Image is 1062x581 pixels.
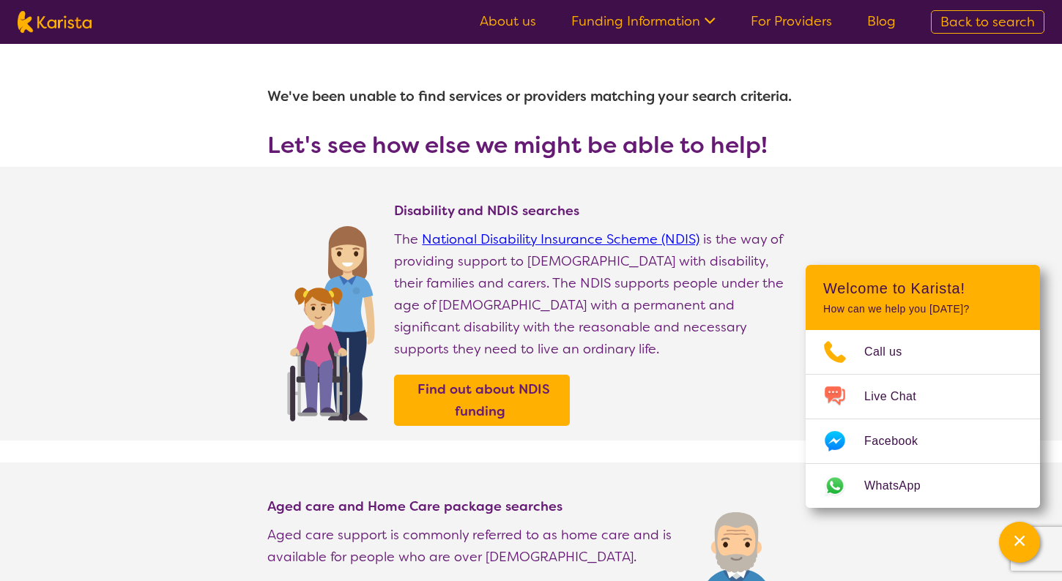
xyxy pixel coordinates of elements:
div: Channel Menu [806,265,1040,508]
span: Back to search [940,13,1035,31]
a: For Providers [751,12,832,30]
p: The is the way of providing support to [DEMOGRAPHIC_DATA] with disability, their families and car... [394,228,795,360]
h4: Aged care and Home Care package searches [267,498,678,515]
h4: Disability and NDIS searches [394,202,795,220]
h1: We've been unable to find services or providers matching your search criteria. [267,79,795,114]
span: Facebook [864,430,935,452]
a: Web link opens in a new tab. [806,464,1040,508]
a: Find out about NDIS funding [398,378,566,422]
span: Call us [864,341,920,363]
button: Channel Menu [999,522,1040,563]
ul: Choose channel [806,330,1040,508]
p: Aged care support is commonly referred to as home care and is available for people who are over [... [267,524,678,568]
b: Find out about NDIS funding [417,381,550,420]
h2: Welcome to Karista! [823,280,1022,297]
a: About us [480,12,536,30]
a: Funding Information [571,12,716,30]
a: Blog [867,12,896,30]
a: National Disability Insurance Scheme (NDIS) [422,230,699,248]
img: Find NDIS and Disability services and providers [282,217,379,421]
span: Live Chat [864,386,934,408]
img: Karista logo [18,11,92,33]
span: WhatsApp [864,475,938,497]
p: How can we help you [DATE]? [823,303,1022,315]
h3: Let's see how else we might be able to help! [267,132,795,158]
a: Back to search [931,10,1044,34]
